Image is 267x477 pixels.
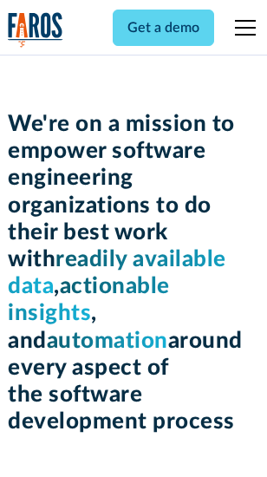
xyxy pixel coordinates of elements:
a: home [8,12,63,48]
span: readily available data [8,248,226,297]
div: menu [225,7,259,49]
span: automation [47,330,168,352]
img: Logo of the analytics and reporting company Faros. [8,12,63,48]
a: Get a demo [113,10,214,46]
h1: We're on a mission to empower software engineering organizations to do their best work with , , a... [8,111,259,435]
span: actionable insights [8,275,170,324]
